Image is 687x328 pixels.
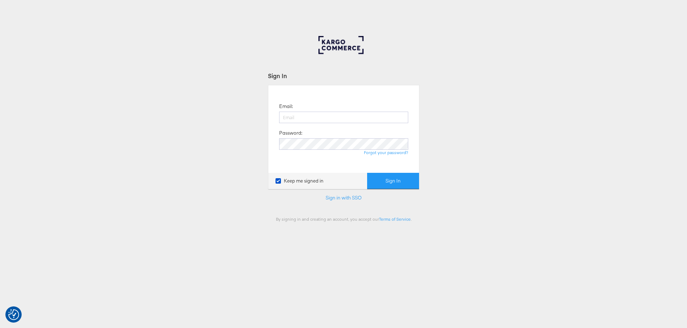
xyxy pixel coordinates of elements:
[364,150,408,155] a: Forgot your password?
[276,178,323,184] label: Keep me signed in
[279,103,293,110] label: Email:
[279,130,302,136] label: Password:
[279,112,408,123] input: Email
[268,72,419,80] div: Sign In
[8,309,19,320] button: Consent Preferences
[268,216,419,222] div: By signing in and creating an account, you accept our .
[379,216,411,222] a: Terms of Service
[326,194,362,201] a: Sign in with SSO
[8,309,19,320] img: Revisit consent button
[367,173,419,189] button: Sign In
